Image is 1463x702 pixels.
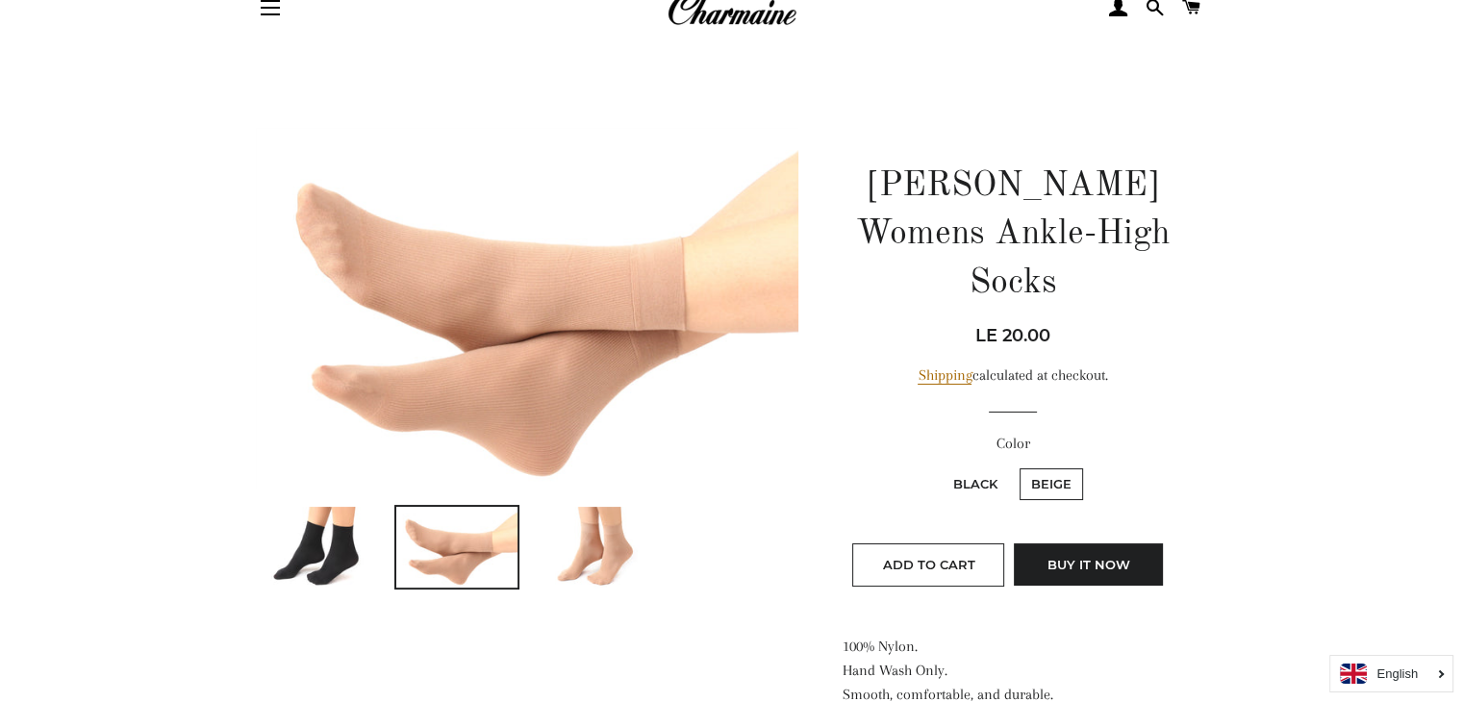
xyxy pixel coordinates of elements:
[852,543,1004,586] button: Add to Cart
[918,366,971,385] a: Shipping
[396,507,517,588] img: Load image into Gallery viewer, Charmaine Womens Ankle-High Socks
[975,325,1050,346] span: LE 20.00
[1340,664,1443,684] a: English
[256,128,799,489] img: Charmaine Womens Ankle-High Socks
[842,662,946,679] span: Hand Wash Only.
[1020,468,1083,500] label: Beige
[1014,543,1163,586] button: Buy it now
[942,468,1009,500] label: Black
[536,507,657,588] img: Load image into Gallery viewer, Charmaine Womens Ankle-High Socks
[842,163,1183,308] h1: [PERSON_NAME] Womens Ankle-High Socks
[882,557,974,572] span: Add to Cart
[258,507,379,588] img: Load image into Gallery viewer, Charmaine Womens Ankle-High Socks
[842,364,1183,388] div: calculated at checkout.
[1376,667,1418,680] i: English
[842,638,917,655] span: 100% Nylon.
[842,432,1183,456] label: Color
